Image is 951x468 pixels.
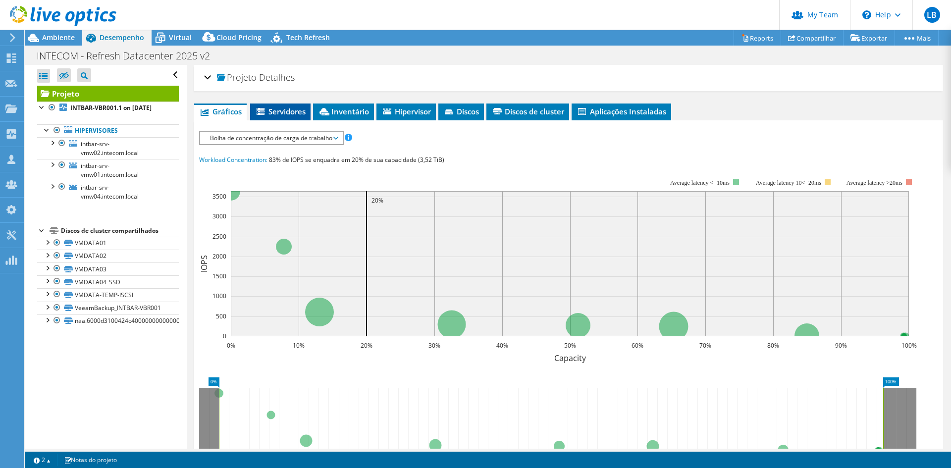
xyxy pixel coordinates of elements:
a: Compartilhar [781,30,844,46]
text: 60% [632,341,643,350]
span: Desempenho [100,33,144,42]
b: INTBAR-VBR001.1 on [DATE] [70,104,152,112]
span: intbar-srv-vmw04.intecom.local [81,183,139,201]
a: Exportar [843,30,895,46]
span: Hipervisor [381,106,431,116]
span: intbar-srv-vmw01.intecom.local [81,161,139,179]
a: VMDATA02 [37,250,179,262]
text: 30% [428,341,440,350]
span: LB [924,7,940,23]
text: 0% [227,341,235,350]
text: 0 [223,332,226,340]
a: Notas do projeto [57,454,124,466]
span: intbar-srv-vmw02.intecom.local [81,140,139,157]
span: Virtual [169,33,192,42]
tspan: Average latency <=10ms [670,179,730,186]
a: Reports [734,30,781,46]
div: Discos de cluster compartilhados [61,225,179,237]
text: 40% [496,341,508,350]
text: Capacity [554,353,586,364]
a: intbar-srv-vmw04.intecom.local [37,181,179,203]
a: VMDATA01 [37,237,179,250]
tspan: Average latency 10<=20ms [756,179,821,186]
text: 2500 [212,232,226,241]
text: 50% [564,341,576,350]
span: Aplicações Instaladas [577,106,666,116]
text: Average latency >20ms [846,179,902,186]
a: VeeamBackup_INTBAR-VBR001 [37,302,179,314]
span: Ambiente [42,33,75,42]
a: Mais [895,30,939,46]
a: intbar-srv-vmw02.intecom.local [37,137,179,159]
span: Detalhes [259,71,295,83]
h1: INTECOM - Refresh Datacenter 2025 v2 [32,51,225,61]
span: Workload Concentration: [199,156,267,164]
a: intbar-srv-vmw01.intecom.local [37,159,179,181]
svg: \n [862,10,871,19]
a: Hipervisores [37,124,179,137]
span: Bolha de concentração de carga de trabalho [205,132,337,144]
a: INTBAR-VBR001.1 on [DATE] [37,102,179,114]
a: 2 [27,454,57,466]
span: Servidores [255,106,306,116]
a: VMDATA03 [37,262,179,275]
text: 10% [293,341,305,350]
a: VMDATA04_SSD [37,275,179,288]
a: VMDATA-TEMP-ISCSI [37,288,179,301]
text: 2000 [212,252,226,260]
text: 20% [361,341,372,350]
text: 3000 [212,212,226,220]
text: 3500 [212,192,226,201]
span: Projeto [217,73,257,83]
text: 80% [767,341,779,350]
text: 1000 [212,292,226,300]
text: 1500 [212,272,226,280]
text: 100% [901,341,917,350]
text: 70% [699,341,711,350]
span: Cloud Pricing [216,33,262,42]
span: Discos de cluster [491,106,564,116]
text: 20% [371,196,383,205]
span: Gráficos [199,106,242,116]
text: IOPS [199,255,210,272]
span: 83% de IOPS se enquadra em 20% de sua capacidade (3,52 TiB) [269,156,444,164]
a: naa.6000d3100424c4000000000000000007 [37,314,179,327]
text: 500 [216,312,226,320]
span: Tech Refresh [286,33,330,42]
text: 90% [835,341,847,350]
span: Discos [443,106,479,116]
span: Inventário [318,106,369,116]
a: Projeto [37,86,179,102]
